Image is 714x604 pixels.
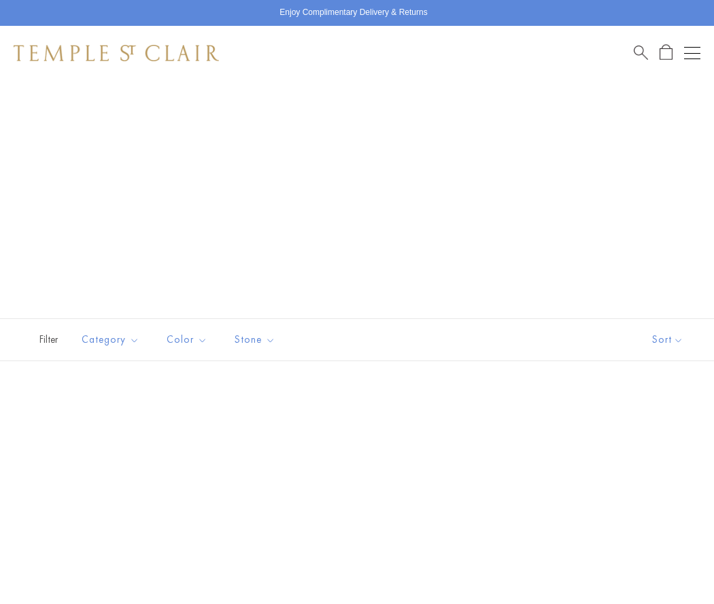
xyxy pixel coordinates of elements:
span: Color [160,331,218,348]
a: Open Shopping Bag [660,44,673,61]
button: Open navigation [684,45,700,61]
p: Enjoy Complimentary Delivery & Returns [279,6,427,20]
button: Category [71,324,150,355]
img: Temple St. Clair [14,45,219,61]
button: Color [156,324,218,355]
button: Show sort by [622,319,714,360]
button: Stone [224,324,286,355]
a: Search [634,44,648,61]
span: Stone [228,331,286,348]
span: Category [75,331,150,348]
